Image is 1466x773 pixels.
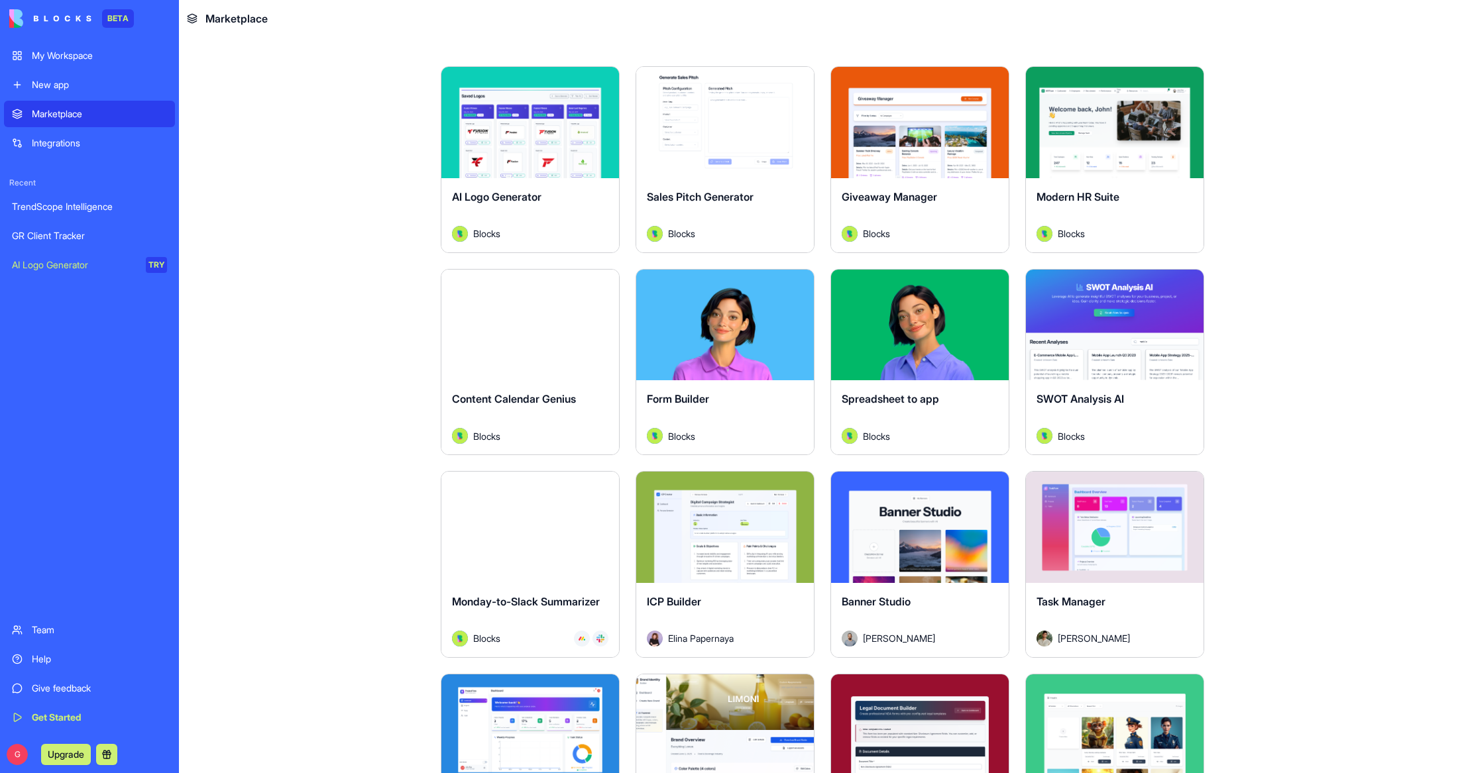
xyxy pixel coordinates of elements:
[842,428,858,444] img: Avatar
[4,617,175,643] a: Team
[636,471,815,658] a: ICP BuilderAvatarElina Papernaya
[12,258,137,272] div: AI Logo Generator
[863,429,890,443] span: Blocks
[1058,429,1085,443] span: Blocks
[4,72,175,98] a: New app
[647,428,663,444] img: Avatar
[863,227,890,240] span: Blocks
[41,747,91,760] a: Upgrade
[1037,226,1052,242] img: Avatar
[4,101,175,127] a: Marketplace
[578,635,586,643] img: Monday_mgmdm1.svg
[4,704,175,731] a: Get Started
[842,595,911,608] span: Banner Studio
[32,49,167,62] div: My Workspace
[452,226,468,242] img: Avatar
[41,744,91,765] button: Upgrade
[12,229,167,242] div: GR Client Tracker
[647,631,663,646] img: Avatar
[1058,631,1130,645] span: [PERSON_NAME]
[4,223,175,249] a: GR Client Tracker
[441,66,620,253] a: AI Logo GeneratorAvatarBlocks
[830,66,1009,253] a: Giveaway ManagerAvatarBlocks
[842,190,937,203] span: Giveaway Manager
[9,9,91,28] img: logo
[452,190,541,203] span: AI Logo Generator
[830,471,1009,658] a: Banner StudioAvatar[PERSON_NAME]
[473,227,500,240] span: Blocks
[12,200,167,213] div: TrendScope Intelligence
[668,227,695,240] span: Blocks
[4,178,175,188] span: Recent
[473,631,500,645] span: Blocks
[842,631,858,646] img: Avatar
[4,675,175,701] a: Give feedback
[32,711,167,724] div: Get Started
[4,130,175,156] a: Integrations
[441,471,620,658] a: Monday-to-Slack SummarizerAvatarBlocks
[596,635,604,643] img: Slack_i955cf.svg
[4,646,175,672] a: Help
[1037,190,1119,203] span: Modern HR Suite
[452,392,576,405] span: Content Calendar Genius
[830,269,1009,456] a: Spreadsheet to appAvatarBlocks
[668,429,695,443] span: Blocks
[842,392,939,405] span: Spreadsheet to app
[1037,595,1105,608] span: Task Manager
[452,631,468,646] img: Avatar
[668,631,734,645] span: Elina Papernaya
[7,744,28,765] span: G
[1037,631,1052,646] img: Avatar
[473,429,500,443] span: Blocks
[4,42,175,69] a: My Workspace
[1025,269,1204,456] a: SWOT Analysis AIAvatarBlocks
[842,226,858,242] img: Avatar
[102,9,134,28] div: BETA
[452,595,600,608] span: Monday-to-Slack Summarizer
[205,11,268,26] span: Marketplace
[4,193,175,220] a: TrendScope Intelligence
[647,595,701,608] span: ICP Builder
[146,257,167,273] div: TRY
[1037,428,1052,444] img: Avatar
[32,682,167,695] div: Give feedback
[1037,392,1124,405] span: SWOT Analysis AI
[647,190,754,203] span: Sales Pitch Generator
[9,9,134,28] a: BETA
[647,226,663,242] img: Avatar
[441,269,620,456] a: Content Calendar GeniusAvatarBlocks
[647,392,709,405] span: Form Builder
[32,78,167,91] div: New app
[32,107,167,121] div: Marketplace
[452,428,468,444] img: Avatar
[1025,471,1204,658] a: Task ManagerAvatar[PERSON_NAME]
[1025,66,1204,253] a: Modern HR SuiteAvatarBlocks
[4,252,175,278] a: AI Logo GeneratorTRY
[32,652,167,666] div: Help
[636,66,815,253] a: Sales Pitch GeneratorAvatarBlocks
[636,269,815,456] a: Form BuilderAvatarBlocks
[32,136,167,150] div: Integrations
[1058,227,1085,240] span: Blocks
[32,623,167,637] div: Team
[863,631,935,645] span: [PERSON_NAME]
